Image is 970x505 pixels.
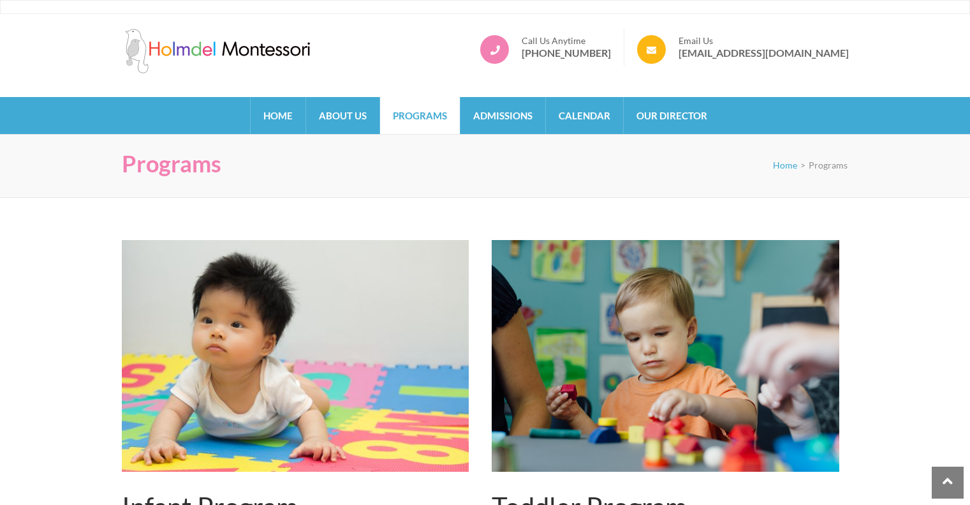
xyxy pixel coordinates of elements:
[624,97,720,134] a: Our Director
[679,35,849,47] span: Email Us
[380,97,460,134] a: Programs
[251,97,305,134] a: Home
[679,47,849,59] a: [EMAIL_ADDRESS][DOMAIN_NAME]
[460,97,545,134] a: Admissions
[122,150,221,177] h1: Programs
[522,35,611,47] span: Call Us Anytime
[306,97,379,134] a: About Us
[800,160,805,170] span: >
[122,29,313,73] img: Holmdel Montessori School
[522,47,611,59] a: [PHONE_NUMBER]
[773,160,797,170] a: Home
[546,97,623,134] a: Calendar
